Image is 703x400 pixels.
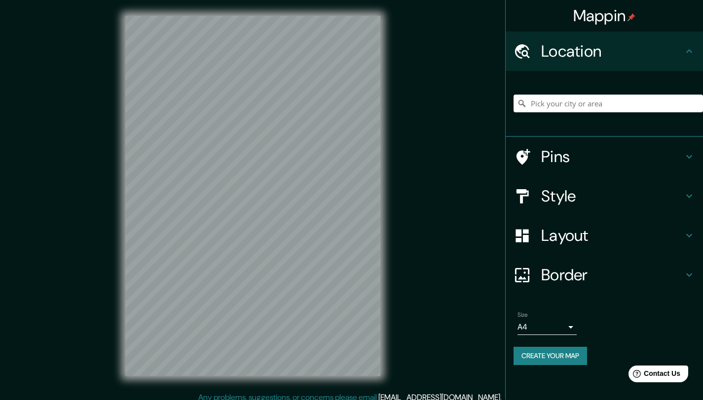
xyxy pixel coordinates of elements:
[518,311,528,319] label: Size
[541,265,683,285] h4: Border
[541,41,683,61] h4: Location
[506,216,703,255] div: Layout
[628,13,635,21] img: pin-icon.png
[615,362,692,389] iframe: Help widget launcher
[518,319,577,335] div: A4
[514,347,587,365] button: Create your map
[125,16,380,376] canvas: Map
[541,147,683,167] h4: Pins
[541,186,683,206] h4: Style
[514,95,703,112] input: Pick your city or area
[506,32,703,71] div: Location
[573,6,636,26] h4: Mappin
[506,137,703,176] div: Pins
[506,255,703,295] div: Border
[506,176,703,216] div: Style
[541,226,683,245] h4: Layout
